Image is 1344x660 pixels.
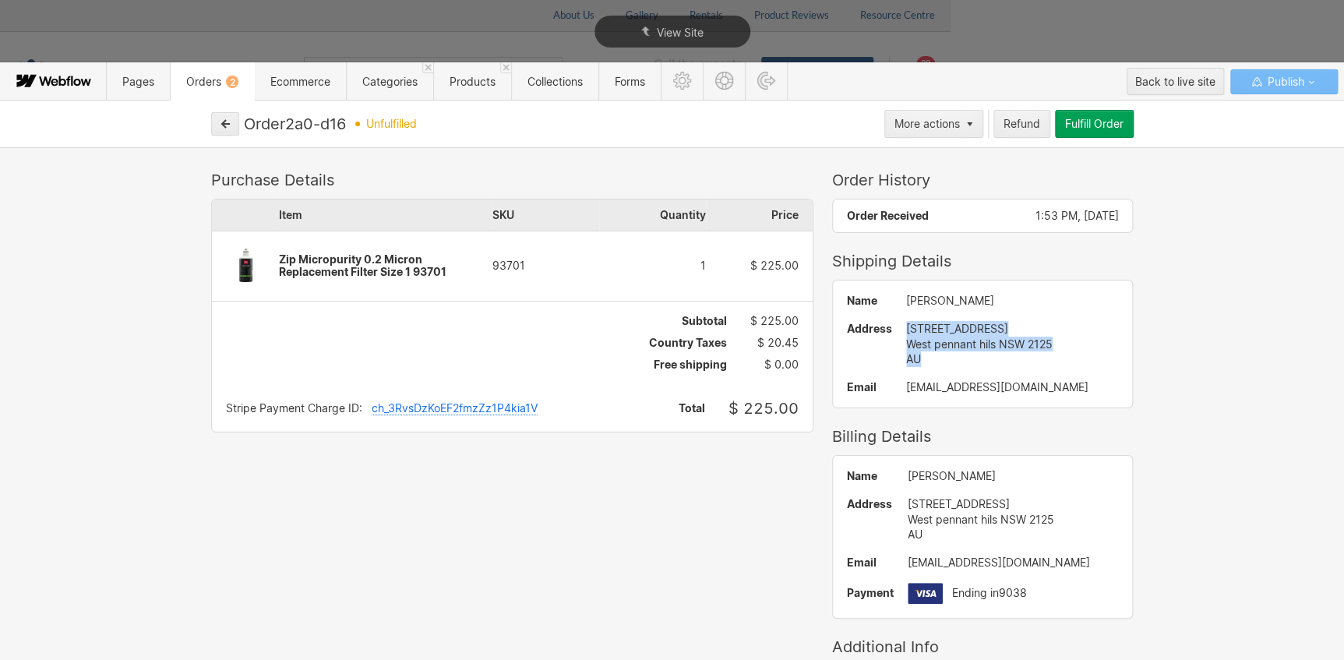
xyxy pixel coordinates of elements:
[847,556,894,569] span: Email
[682,315,727,327] span: Subtotal
[212,232,279,299] img: Zip Micropurity 0.2 Micron Replacement Filter Size 1 93701
[492,199,599,231] div: SKU
[832,427,1134,446] div: Billing Details
[366,118,417,130] span: unfulfilled
[832,637,1134,656] div: Additional Info
[1135,70,1215,94] div: Back to live site
[952,587,1027,599] span: Ending in 9038
[270,75,330,88] span: Ecommerce
[372,402,538,415] div: ch_3RvsDzKoEF2fmzZz1P4kia1V
[527,75,583,88] span: Collections
[728,399,799,418] span: $ 225.00
[186,75,238,88] span: Orders
[649,337,727,349] span: Country Taxes
[6,37,48,52] span: Text us
[615,75,645,88] span: Forms
[847,209,929,222] span: Order Received
[599,199,706,231] div: Quantity
[832,252,1134,270] div: Shipping Details
[422,62,433,73] a: Close 'Categories' tab
[226,402,362,415] div: Stripe Payment Charge ID:
[244,115,346,133] div: Order 2a0-d16
[122,75,154,88] span: Pages
[906,337,1119,352] div: West pennant hils NSW 2125
[847,587,894,599] span: Payment
[450,75,496,88] span: Products
[279,199,492,231] div: Item
[847,470,894,482] span: Name
[764,358,799,371] span: $ 0.00
[1065,118,1124,130] div: Fulfill Order
[362,75,418,88] span: Categories
[894,118,960,130] div: More actions
[884,110,983,138] button: More actions
[1264,70,1303,94] span: Publish
[1004,118,1040,130] div: Refund
[906,351,1119,367] div: AU
[993,110,1050,138] button: Refund
[908,496,1119,512] div: [STREET_ADDRESS]
[1230,69,1338,94] button: Publish
[599,259,706,272] div: 1
[211,171,813,189] div: Purchase Details
[908,512,1119,528] div: West pennant hils NSW 2125
[847,381,892,394] span: Email
[847,295,892,307] span: Name
[908,470,1119,482] div: [PERSON_NAME]
[832,171,1134,189] div: Order History
[757,337,799,349] span: $ 20.45
[750,314,799,327] span: $ 225.00
[906,295,1119,307] div: [PERSON_NAME]
[906,381,1119,394] div: [EMAIL_ADDRESS][DOMAIN_NAME]
[750,259,799,272] span: $ 225.00
[226,76,238,88] div: 2
[908,527,1119,542] div: AU
[657,26,704,39] span: View Site
[500,62,511,73] a: Close 'Products' tab
[654,358,727,371] span: Free shipping
[492,259,599,272] div: 93701
[906,321,1119,337] div: [STREET_ADDRESS]
[847,496,894,512] span: Address
[706,199,813,231] div: Price
[847,321,892,337] span: Address
[1127,68,1224,95] button: Back to live site
[1035,209,1118,222] span: 1:53 PM, [DATE]
[1055,110,1134,138] button: Fulfill Order
[279,252,446,278] span: Zip Micropurity 0.2 Micron Replacement Filter Size 1 93701
[679,402,705,415] span: Total
[908,556,1119,569] div: [EMAIL_ADDRESS][DOMAIN_NAME]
